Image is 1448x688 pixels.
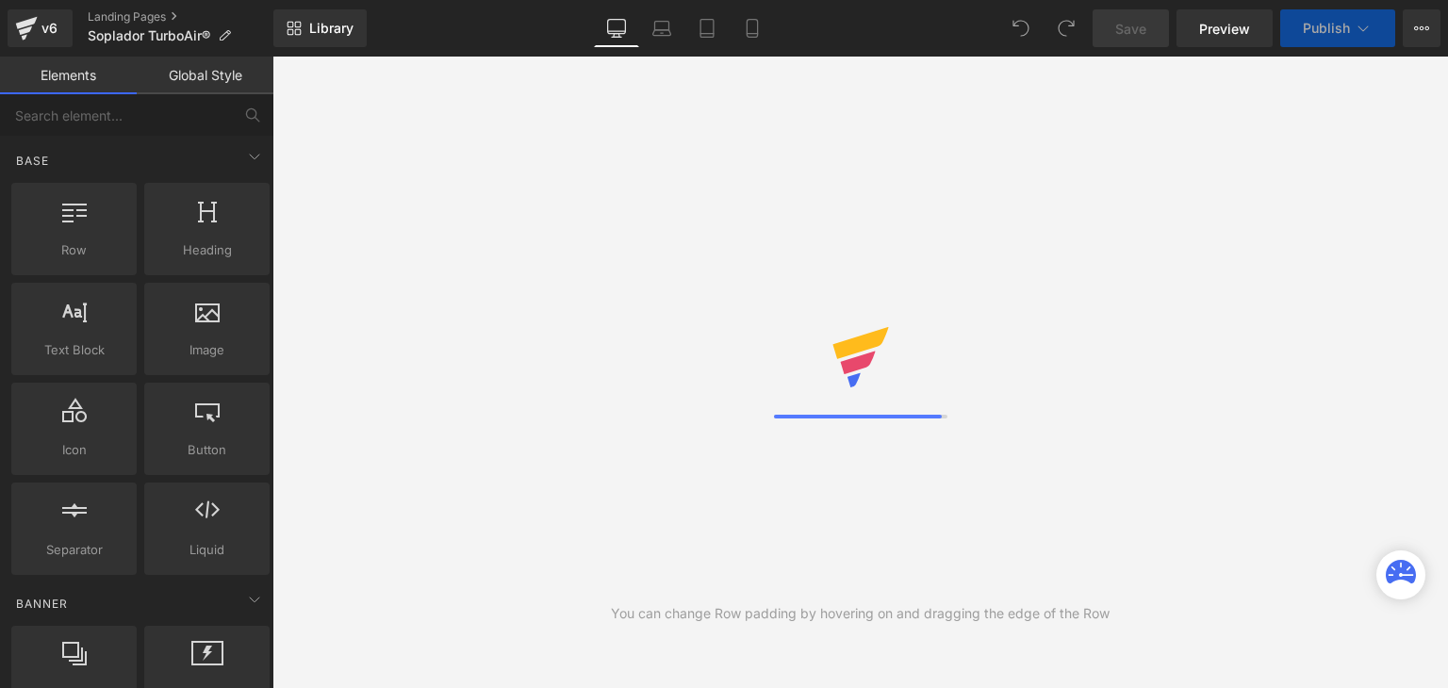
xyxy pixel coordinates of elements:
a: Landing Pages [88,9,273,25]
a: New Library [273,9,367,47]
button: Redo [1047,9,1085,47]
span: Heading [150,240,264,260]
span: Save [1115,19,1146,39]
span: Button [150,440,264,460]
a: Preview [1176,9,1273,47]
a: Desktop [594,9,639,47]
span: Preview [1199,19,1250,39]
a: Mobile [730,9,775,47]
span: Icon [17,440,131,460]
span: Image [150,340,264,360]
div: v6 [38,16,61,41]
span: Text Block [17,340,131,360]
span: Separator [17,540,131,560]
span: Publish [1303,21,1350,36]
a: Laptop [639,9,684,47]
button: Publish [1280,9,1395,47]
button: Undo [1002,9,1040,47]
a: v6 [8,9,73,47]
span: Row [17,240,131,260]
a: Global Style [137,57,273,94]
div: You can change Row padding by hovering on and dragging the edge of the Row [611,603,1110,624]
button: More [1403,9,1440,47]
span: Base [14,152,51,170]
a: Tablet [684,9,730,47]
span: Soplador TurboAir® [88,28,210,43]
span: Banner [14,595,70,613]
span: Liquid [150,540,264,560]
span: Library [309,20,354,37]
